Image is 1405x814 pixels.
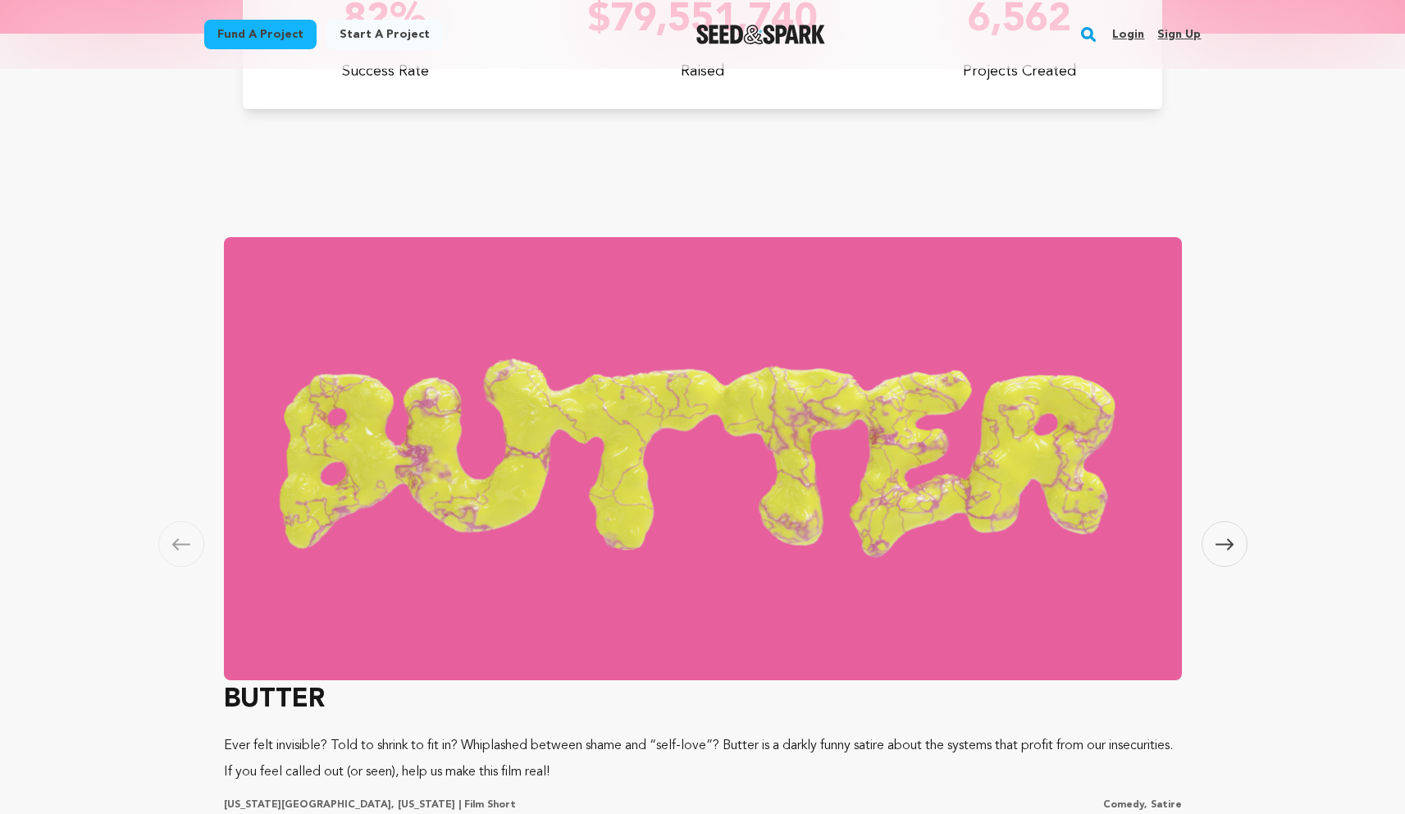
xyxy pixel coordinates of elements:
[560,60,845,83] p: Raised
[696,25,825,44] a: Seed&Spark Homepage
[243,60,527,83] p: Success Rate
[1157,21,1201,48] a: Sign up
[224,800,461,810] span: [US_STATE][GEOGRAPHIC_DATA], [US_STATE] |
[204,20,317,49] a: Fund a project
[878,60,1162,83] p: Projects Created
[224,733,1182,785] p: Ever felt invisible? Told to shrink to fit in? Whiplashed between shame and “self-love”? Butter i...
[464,800,516,810] span: Film Short
[326,20,443,49] a: Start a project
[1103,798,1182,812] p: Comedy, Satire
[224,680,1182,720] h3: BUTTER
[224,237,1182,680] img: BUTTER
[696,25,825,44] img: Seed&Spark Logo Dark Mode
[1112,21,1144,48] a: Login
[224,231,1182,812] a: BUTTER Ever felt invisible? Told to shrink to fit in? Whiplashed between shame and “self-love”? B...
